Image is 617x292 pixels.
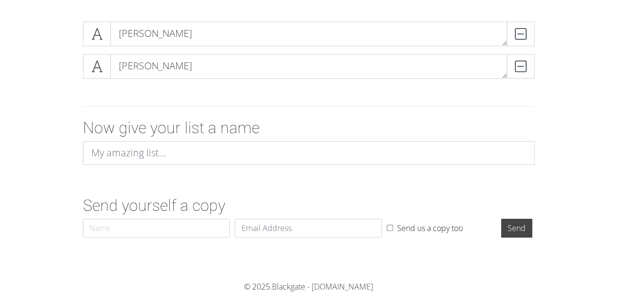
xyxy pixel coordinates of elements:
a: Blackgate - [DOMAIN_NAME] [272,281,373,292]
h2: Now give your list a name [83,118,535,137]
label: Send us a copy too [397,222,462,234]
input: My amazing list... [83,141,535,165]
input: Email Address [235,219,382,237]
h2: Send yourself a copy [83,196,535,215]
input: Send [501,219,532,237]
input: Name [83,219,230,237]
